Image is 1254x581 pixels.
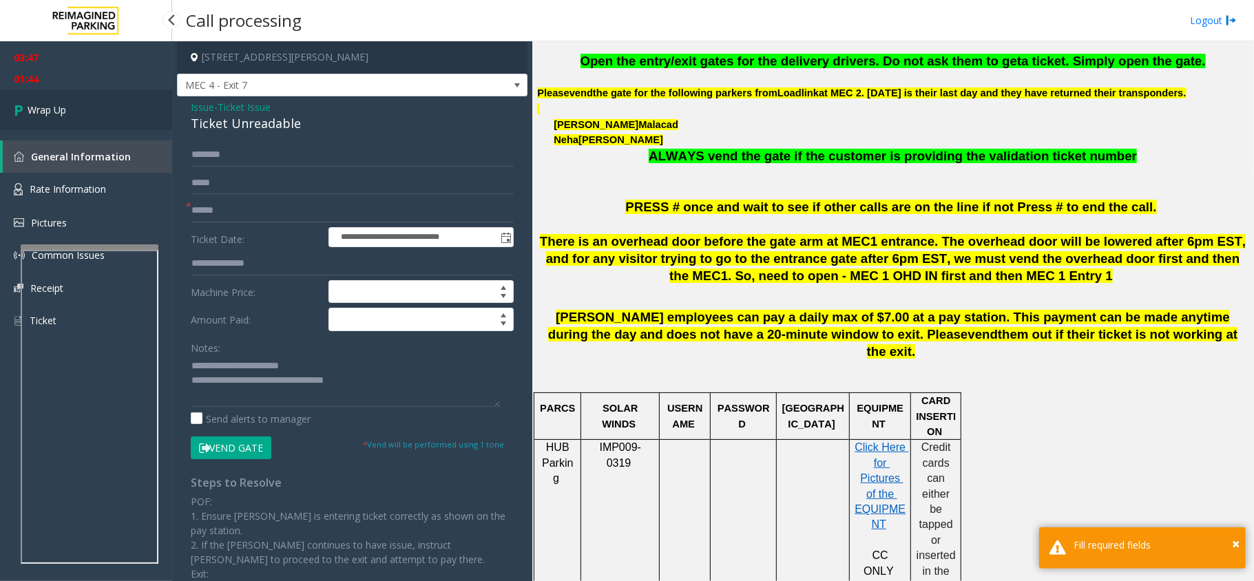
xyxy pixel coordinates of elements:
[600,441,641,468] span: IMP009-0319
[187,308,325,331] label: Amount Paid:
[191,114,514,133] div: Ticket Unreadable
[31,150,131,163] span: General Information
[638,119,678,131] span: Malacad
[855,442,908,530] a: Click Here for Pictures of the EQUIPMENT
[3,140,172,173] a: General Information
[494,292,513,303] span: Decrease value
[494,308,513,319] span: Increase value
[494,281,513,292] span: Increase value
[540,403,575,414] span: PARCS
[867,327,1238,359] span: them out if their ticket is not working at the exit
[30,182,106,196] span: Rate Information
[718,403,770,429] span: PASSWORD
[14,250,25,261] img: 'icon'
[554,134,578,145] span: Neha
[777,87,819,99] span: Loadlink
[548,310,1230,341] span: [PERSON_NAME] employees can pay a daily max of $7.00 at a pay station. This payment can be made a...
[28,103,66,117] span: Wrap Up
[916,395,956,437] span: CARD INSERTION
[1190,13,1237,28] a: Logout
[782,403,844,429] span: [GEOGRAPHIC_DATA]
[542,441,573,484] span: HUB Parking
[363,439,504,450] small: Vend will be performed using 1 tone
[191,412,311,426] label: Send alerts to manager
[218,100,271,114] span: Ticket Issue
[1226,13,1237,28] img: logout
[667,403,702,429] span: USERNAME
[187,280,325,304] label: Machine Price:
[1074,538,1235,552] div: Fill required fields
[214,101,271,114] span: -
[14,183,23,196] img: 'icon'
[593,87,777,98] span: the gate for the following parkers from
[625,200,1156,214] span: PRESS # once and wait to see if other calls are on the line if not Press # to end the call.
[1021,54,1205,68] span: a ticket. Simply open the gate.
[494,319,513,330] span: Decrease value
[819,87,1186,98] span: at MEC 2. [DATE] is their last day and they have returned their transponders.
[649,149,1137,163] span: ALWAYS vend the gate if the customer is providing the validation ticket number
[14,284,23,293] img: 'icon'
[177,41,527,74] h4: [STREET_ADDRESS][PERSON_NAME]
[14,218,24,227] img: 'icon'
[857,403,904,429] span: EQUIPMENT
[1232,534,1240,554] button: Close
[191,100,214,114] span: Issue
[1232,534,1240,553] span: ×
[191,476,514,489] h4: Steps to Resolve
[968,327,999,342] span: vend
[498,228,513,247] span: Toggle popup
[191,436,271,460] button: Vend Gate
[912,344,915,359] span: .
[31,216,67,229] span: Pictures
[569,87,593,99] span: vend
[864,549,894,576] span: CC ONLY
[191,336,220,355] label: Notes:
[537,87,569,98] span: Please
[178,74,457,96] span: MEC 4 - Exit 7
[554,119,638,130] span: [PERSON_NAME]
[179,3,309,37] h3: Call processing
[187,227,325,248] label: Ticket Date:
[14,151,24,162] img: 'icon'
[602,403,640,429] span: SOLAR WINDS
[581,54,1022,68] span: Open the entry/exit gates for the delivery drivers. Do not ask them to get
[14,315,23,327] img: 'icon'
[540,234,1246,283] span: There is an overhead door before the gate arm at MEC1 entrance. The overhead door will be lowered...
[578,134,663,146] span: [PERSON_NAME]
